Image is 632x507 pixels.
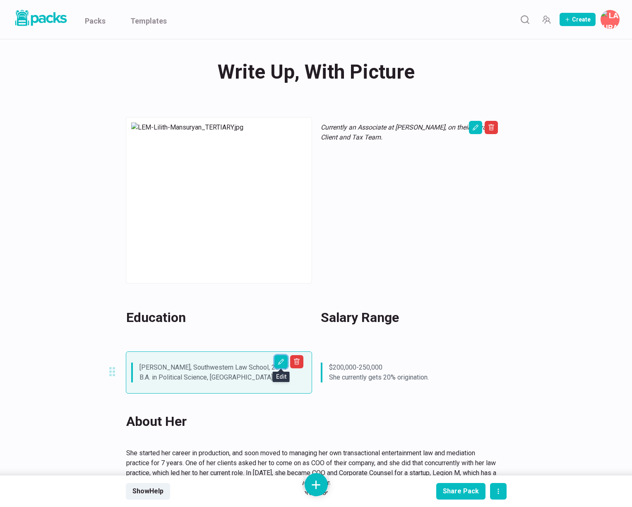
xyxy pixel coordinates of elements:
[538,11,555,28] button: Manage Team Invites
[243,155,256,168] button: Open external link
[131,123,295,278] img: LEM-Lilith-Mansuryan_TERTIARY.jpg
[274,355,288,368] button: Edit asset
[126,411,496,431] h2: About Her
[490,483,507,500] button: actions
[443,487,479,495] div: Share Pack
[321,123,492,141] em: Currently an Associate at [PERSON_NAME], on their Private Client and Tax Team.
[12,8,68,31] a: Packs logo
[126,483,170,500] button: ShowHelp
[126,308,302,327] h2: Education
[560,13,596,26] button: Create Pack
[321,308,496,327] h2: Salary Range
[469,121,482,134] button: Edit asset
[12,8,68,28] img: Packs logo
[485,121,498,134] button: Delete asset
[517,11,533,28] button: Search
[601,10,620,29] button: Laura Carter
[436,483,485,500] button: Share Pack
[218,56,415,88] span: Write Up, With Picture
[290,355,303,368] button: Delete asset
[329,363,490,382] p: $200,000-250,000 She currently gets 20% origination.
[139,363,300,382] p: [PERSON_NAME], Southwestern Law School, 2014 B.A. in Political Science, [GEOGRAPHIC_DATA], 2011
